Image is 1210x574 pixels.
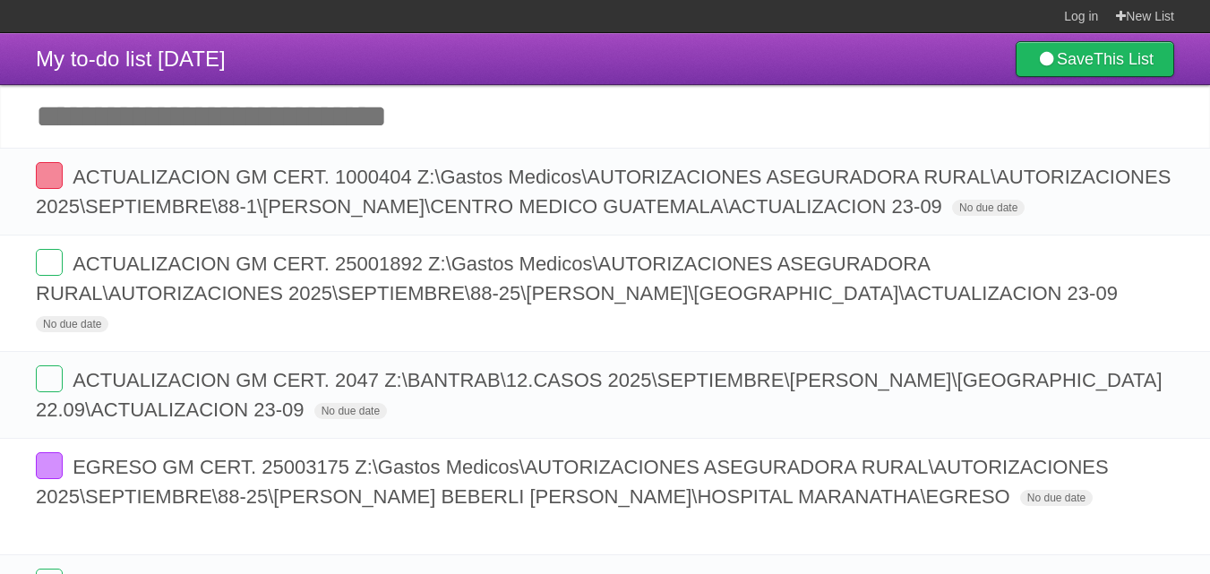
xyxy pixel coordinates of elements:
span: No due date [1020,490,1093,506]
b: This List [1094,50,1154,68]
a: SaveThis List [1016,41,1174,77]
span: ACTUALIZACION GM CERT. 2047 Z:\BANTRAB\12.CASOS 2025\SEPTIEMBRE\[PERSON_NAME]\[GEOGRAPHIC_DATA] 2... [36,369,1163,421]
label: Done [36,249,63,276]
label: Done [36,452,63,479]
label: Done [36,162,63,189]
span: No due date [36,316,108,332]
span: ACTUALIZACION GM CERT. 1000404 Z:\Gastos Medicos\AUTORIZACIONES ASEGURADORA RURAL\AUTORIZACIONES ... [36,166,1171,218]
label: Done [36,365,63,392]
span: ACTUALIZACION GM CERT. 25001892 Z:\Gastos Medicos\AUTORIZACIONES ASEGURADORA RURAL\AUTORIZACIONES... [36,253,1122,304]
span: No due date [314,403,387,419]
span: My to-do list [DATE] [36,47,226,71]
span: EGRESO GM CERT. 25003175 Z:\Gastos Medicos\AUTORIZACIONES ASEGURADORA RURAL\AUTORIZACIONES 2025\S... [36,456,1109,508]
